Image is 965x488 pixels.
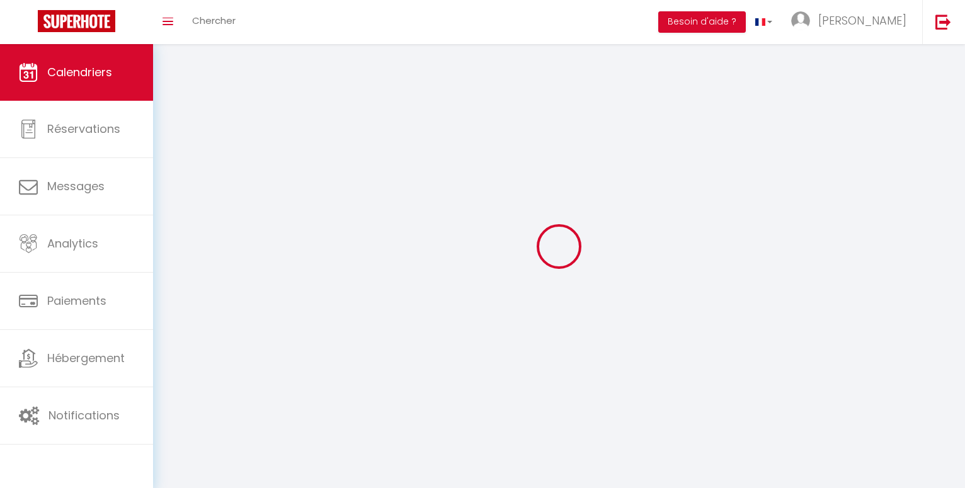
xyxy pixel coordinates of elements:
[49,407,120,423] span: Notifications
[192,14,236,27] span: Chercher
[47,235,98,251] span: Analytics
[47,64,112,80] span: Calendriers
[658,11,746,33] button: Besoin d'aide ?
[38,10,115,32] img: Super Booking
[818,13,906,28] span: [PERSON_NAME]
[791,11,810,30] img: ...
[47,121,120,137] span: Réservations
[47,178,105,194] span: Messages
[935,14,951,30] img: logout
[47,293,106,309] span: Paiements
[47,350,125,366] span: Hébergement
